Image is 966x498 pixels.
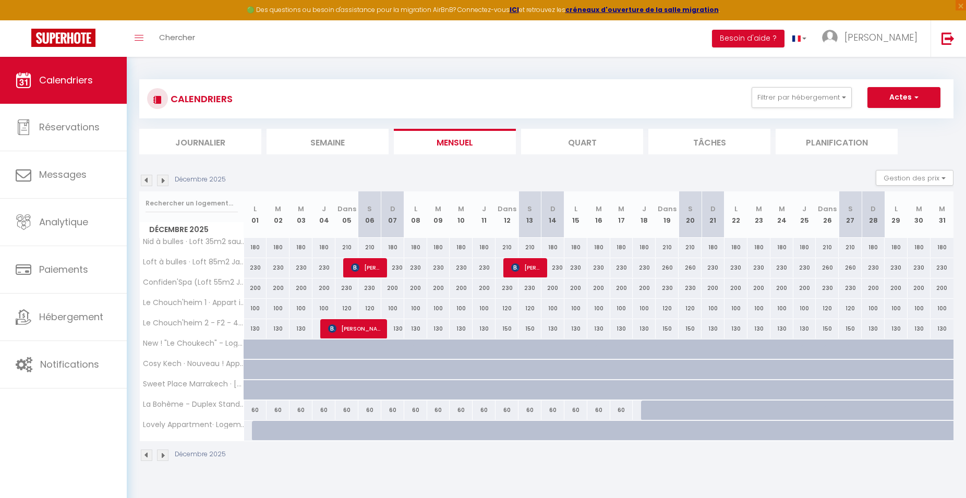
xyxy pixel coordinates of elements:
[496,299,518,318] div: 120
[867,87,940,108] button: Actes
[931,299,953,318] div: 100
[381,258,404,277] div: 230
[610,400,633,420] div: 60
[541,400,564,420] div: 60
[518,278,541,298] div: 230
[658,204,677,214] abbr: Dans
[931,278,953,298] div: 200
[337,204,356,214] abbr: Dans
[770,258,793,277] div: 230
[450,299,473,318] div: 100
[550,204,556,214] abbr: D
[267,258,289,277] div: 230
[802,204,806,214] abbr: J
[656,191,679,238] th: 19
[267,191,289,238] th: 02
[141,360,246,368] span: Cosy Kech · Nouveau ! Appartement cosy Guéliz
[496,191,518,238] th: 12
[404,191,427,238] th: 08
[839,191,862,238] th: 27
[564,191,587,238] th: 15
[496,238,518,257] div: 210
[394,129,516,154] li: Mensuel
[747,278,770,298] div: 200
[770,278,793,298] div: 200
[541,258,564,277] div: 230
[839,278,862,298] div: 230
[908,238,931,257] div: 180
[518,319,541,338] div: 150
[574,204,577,214] abbr: L
[712,30,784,47] button: Besoin d'aide ?
[633,319,656,338] div: 130
[610,238,633,257] div: 180
[140,222,244,237] span: Décembre 2025
[335,299,358,318] div: 120
[414,204,417,214] abbr: L
[39,120,100,133] span: Réservations
[289,299,312,318] div: 100
[289,191,312,238] th: 03
[381,400,404,420] div: 60
[541,278,564,298] div: 200
[839,319,862,338] div: 150
[596,204,602,214] abbr: M
[381,238,404,257] div: 180
[312,299,335,318] div: 100
[358,400,381,420] div: 60
[656,299,679,318] div: 120
[633,299,656,318] div: 100
[159,32,195,43] span: Chercher
[275,204,281,214] abbr: M
[702,238,724,257] div: 180
[175,450,226,459] p: Décembre 2025
[939,204,945,214] abbr: M
[862,238,885,257] div: 180
[322,204,326,214] abbr: J
[473,191,496,238] th: 11
[610,319,633,338] div: 130
[656,258,679,277] div: 260
[427,299,450,318] div: 100
[267,129,389,154] li: Semaine
[312,400,335,420] div: 60
[876,170,953,186] button: Gestion des prix
[312,191,335,238] th: 04
[862,278,885,298] div: 200
[141,380,246,388] span: Sweet Place Marrakech · [GEOGRAPHIC_DATA]
[427,400,450,420] div: 60
[404,400,427,420] div: 60
[367,204,372,214] abbr: S
[734,204,738,214] abbr: L
[289,400,312,420] div: 60
[289,238,312,257] div: 180
[941,32,955,45] img: déconnexion
[564,258,587,277] div: 230
[816,258,839,277] div: 260
[862,319,885,338] div: 130
[458,204,464,214] abbr: M
[587,278,610,298] div: 200
[770,319,793,338] div: 130
[793,238,816,257] div: 180
[141,400,246,408] span: La Bohème - Duplex Standing [GEOGRAPHIC_DATA], [GEOGRAPHIC_DATA]
[839,258,862,277] div: 260
[724,238,747,257] div: 180
[862,299,885,318] div: 100
[141,258,246,266] span: Loft à bulles · Loft 85m2 Jacuzzi Hammam Billard Bar Douche Sauna
[473,319,496,338] div: 130
[358,238,381,257] div: 210
[895,204,898,214] abbr: L
[908,299,931,318] div: 100
[885,191,908,238] th: 29
[747,258,770,277] div: 230
[702,299,724,318] div: 100
[518,191,541,238] th: 13
[610,299,633,318] div: 100
[473,258,496,277] div: 230
[427,278,450,298] div: 200
[151,20,203,57] a: Chercher
[885,258,908,277] div: 230
[39,215,88,228] span: Analytique
[404,278,427,298] div: 200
